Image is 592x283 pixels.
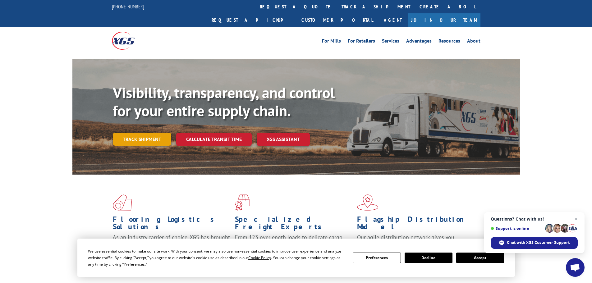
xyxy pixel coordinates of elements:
button: Preferences [353,253,401,263]
a: For Retailers [348,39,375,45]
a: For Mills [322,39,341,45]
div: Chat with XGS Customer Support [491,237,578,249]
img: xgs-icon-focused-on-flooring-red [235,194,250,211]
span: Support is online [491,226,543,231]
a: [PHONE_NUMBER] [112,3,144,10]
span: Close chat [572,215,580,223]
div: Open chat [566,258,585,277]
h1: Flagship Distribution Model [357,216,475,234]
a: Resources [438,39,460,45]
a: Services [382,39,399,45]
button: Accept [456,253,504,263]
div: We use essential cookies to make our site work. With your consent, we may also use non-essential ... [88,248,345,267]
div: Cookie Consent Prompt [77,239,515,277]
b: Visibility, transparency, and control for your entire supply chain. [113,83,335,120]
p: From 123 overlength loads to delicate cargo, our experienced staff knows the best way to move you... [235,234,352,261]
a: Request a pickup [207,13,297,27]
a: Advantages [406,39,432,45]
button: Decline [405,253,452,263]
a: Join Our Team [408,13,480,27]
span: Our agile distribution network gives you nationwide inventory management on demand. [357,234,471,248]
img: xgs-icon-flagship-distribution-model-red [357,194,379,211]
a: Agent [378,13,408,27]
a: Customer Portal [297,13,378,27]
a: About [467,39,480,45]
span: As an industry carrier of choice, XGS has brought innovation and dedication to flooring logistics... [113,234,230,256]
a: Calculate transit time [176,133,252,146]
span: Chat with XGS Customer Support [507,240,570,245]
span: Cookie Policy [248,255,271,260]
a: Track shipment [113,133,171,146]
h1: Flooring Logistics Solutions [113,216,230,234]
span: Questions? Chat with us! [491,217,578,221]
span: Preferences [124,262,145,267]
h1: Specialized Freight Experts [235,216,352,234]
a: XGS ASSISTANT [257,133,310,146]
img: xgs-icon-total-supply-chain-intelligence-red [113,194,132,211]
